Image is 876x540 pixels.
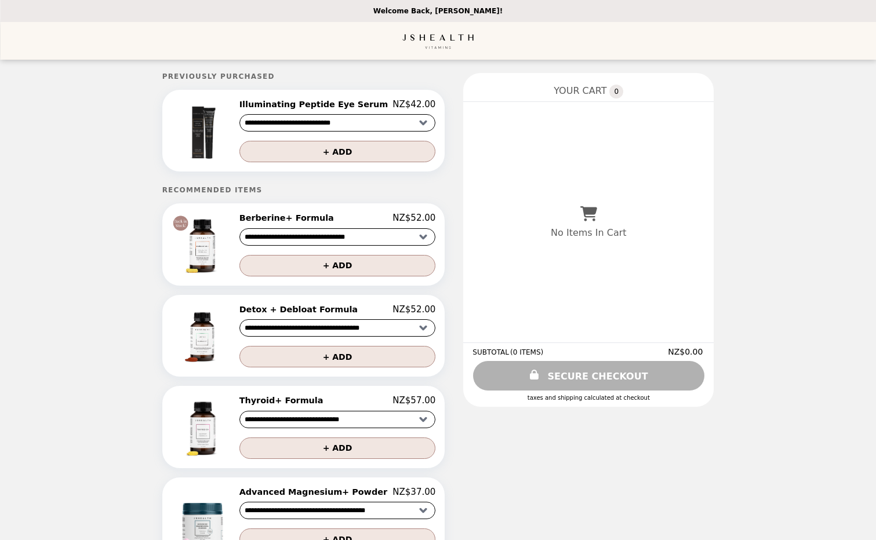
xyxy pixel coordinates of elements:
[239,99,393,110] h2: Illuminating Peptide Eye Serum
[239,213,339,223] h2: Berberine+ Formula
[239,411,436,428] select: Select a product variant
[239,319,436,337] select: Select a product variant
[373,7,503,15] p: Welcome Back, [PERSON_NAME]!
[472,395,704,401] div: Taxes and Shipping calculated at checkout
[392,304,435,315] p: NZ$52.00
[239,228,436,246] select: Select a product variant
[392,99,435,110] p: NZ$42.00
[239,114,436,132] select: Select a product variant
[668,347,704,356] span: NZ$0.00
[239,255,436,276] button: + ADD
[392,213,435,223] p: NZ$52.00
[172,395,236,458] img: Thyroid+ Formula
[239,346,436,367] button: + ADD
[472,348,510,356] span: SUBTOTAL
[162,186,445,194] h5: Recommended Items
[239,141,436,162] button: + ADD
[239,502,436,519] select: Select a product variant
[392,395,435,406] p: NZ$57.00
[554,85,606,96] span: YOUR CART
[239,437,436,459] button: + ADD
[239,304,362,315] h2: Detox + Debloat Formula
[510,348,543,356] span: ( 0 ITEMS )
[239,487,392,497] h2: Advanced Magnesium+ Powder
[392,487,435,497] p: NZ$37.00
[162,72,445,81] h5: Previously Purchased
[402,29,474,53] img: Brand Logo
[170,213,237,276] img: Berberine+ Formula
[172,99,236,162] img: Illuminating Peptide Eye Serum
[609,85,623,98] span: 0
[170,304,237,367] img: Detox + Debloat Formula
[239,395,328,406] h2: Thyroid+ Formula
[551,227,626,238] p: No Items In Cart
